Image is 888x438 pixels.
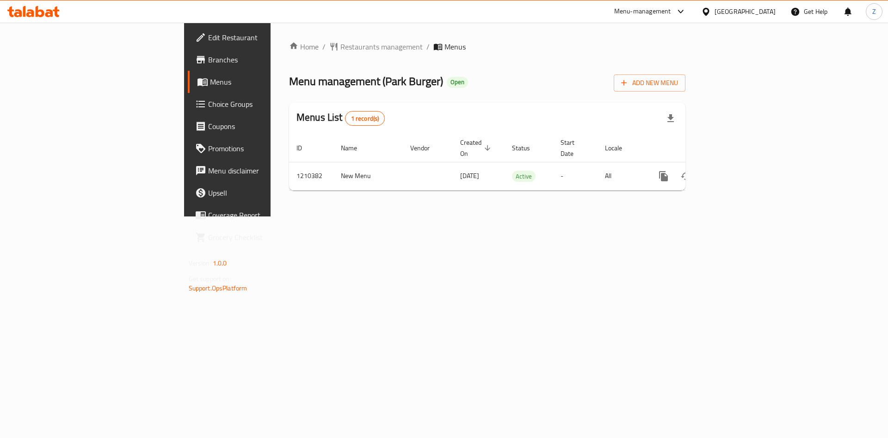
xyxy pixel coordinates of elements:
[447,77,468,88] div: Open
[329,41,423,52] a: Restaurants management
[208,99,325,110] span: Choice Groups
[512,171,536,182] span: Active
[210,76,325,87] span: Menus
[208,187,325,198] span: Upsell
[605,142,634,154] span: Locale
[296,142,314,154] span: ID
[213,257,227,269] span: 1.0.0
[208,121,325,132] span: Coupons
[289,41,685,52] nav: breadcrumb
[553,162,598,190] td: -
[296,111,385,126] h2: Menus List
[645,134,749,162] th: Actions
[614,6,671,17] div: Menu-management
[341,142,369,154] span: Name
[188,137,333,160] a: Promotions
[561,137,586,159] span: Start Date
[289,134,749,191] table: enhanced table
[188,182,333,204] a: Upsell
[460,170,479,182] span: [DATE]
[189,282,247,294] a: Support.OpsPlatform
[675,165,697,187] button: Change Status
[345,114,385,123] span: 1 record(s)
[289,71,443,92] span: Menu management ( Park Burger )
[208,54,325,65] span: Branches
[345,111,385,126] div: Total records count
[189,273,231,285] span: Get support on:
[208,232,325,243] span: Grocery Checklist
[188,115,333,137] a: Coupons
[444,41,466,52] span: Menus
[872,6,876,17] span: Z
[188,204,333,226] a: Coverage Report
[208,165,325,176] span: Menu disclaimer
[208,32,325,43] span: Edit Restaurant
[447,78,468,86] span: Open
[340,41,423,52] span: Restaurants management
[653,165,675,187] button: more
[598,162,645,190] td: All
[208,143,325,154] span: Promotions
[512,142,542,154] span: Status
[660,107,682,130] div: Export file
[410,142,442,154] span: Vendor
[426,41,430,52] li: /
[208,210,325,221] span: Coverage Report
[188,49,333,71] a: Branches
[460,137,493,159] span: Created On
[333,162,403,190] td: New Menu
[189,257,211,269] span: Version:
[188,93,333,115] a: Choice Groups
[188,26,333,49] a: Edit Restaurant
[188,71,333,93] a: Menus
[614,74,685,92] button: Add New Menu
[188,226,333,248] a: Grocery Checklist
[715,6,776,17] div: [GEOGRAPHIC_DATA]
[621,77,678,89] span: Add New Menu
[188,160,333,182] a: Menu disclaimer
